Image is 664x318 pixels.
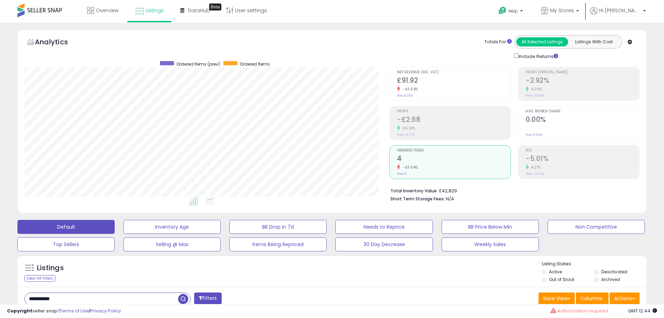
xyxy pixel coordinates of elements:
[397,149,511,153] span: Ordered Items
[390,188,438,194] b: Total Inventory Value:
[17,237,115,251] button: Top Sellers
[542,261,647,267] p: Listing States:
[548,220,645,234] button: Non Competitive
[397,94,413,98] small: Prev: £253
[397,172,407,176] small: Prev: 11
[628,308,657,314] span: 2025-08-18 12:44 GMT
[601,269,627,275] label: Deactivated
[442,220,539,234] button: BB Price Below Min
[442,237,539,251] button: Weekly Sales
[498,6,507,15] i: Get Help
[484,39,512,45] div: Totals For
[549,269,562,275] label: Active
[397,71,511,74] span: Net Revenue (Exc. VAT)
[550,7,574,14] span: My Stores
[549,276,574,282] label: Out of Stock
[397,133,415,137] small: Prev: -£7.70
[229,237,327,251] button: Items Being Repriced
[580,295,602,302] span: Columns
[60,308,89,314] a: Terms of Use
[526,116,639,125] h2: 0.00%
[526,172,544,176] small: Prev: -5.23%
[390,186,634,194] li: £42,829
[610,293,640,304] button: Actions
[493,1,530,23] a: Help
[390,196,445,202] b: Short Term Storage Fees:
[568,37,620,46] button: Listings With Cost
[229,220,327,234] button: BB Drop in 7d
[123,237,221,251] button: Selling @ Max
[509,52,566,60] div: Include Returns
[96,7,119,14] span: Overview
[90,308,121,314] a: Privacy Policy
[335,237,433,251] button: 30 Day Decrease
[539,293,575,304] button: Save View
[526,76,639,86] h2: -2.92%
[400,165,418,170] small: -63.64%
[397,155,511,164] h2: 4
[37,263,64,273] h5: Listings
[397,110,511,113] span: Profit
[35,37,82,49] h5: Analytics
[526,149,639,153] span: ROI
[397,116,511,125] h2: -£2.68
[400,87,418,92] small: -63.64%
[240,61,270,67] span: Ordered Items
[526,94,544,98] small: Prev: -3.05%
[516,37,568,46] button: All Selected Listings
[599,7,641,14] span: Hi [PERSON_NAME]
[576,293,609,304] button: Columns
[529,87,542,92] small: 4.26%
[526,155,639,164] h2: -5.01%
[335,220,433,234] button: Needs to Reprice
[7,308,121,315] div: seller snap | |
[24,275,55,282] div: Clear All Filters
[397,76,511,86] h2: £91.92
[509,8,518,14] span: Help
[590,7,646,23] a: Hi [PERSON_NAME]
[194,293,221,305] button: Filters
[123,220,221,234] button: Inventory Age
[526,71,639,74] span: Profit [PERSON_NAME]
[146,7,164,14] span: Listings
[400,126,415,131] small: 65.19%
[529,165,541,170] small: 4.21%
[7,308,32,314] strong: Copyright
[17,220,115,234] button: Default
[188,7,210,14] span: DataHub
[446,195,454,202] span: N/A
[526,110,639,113] span: Avg. Buybox Share
[209,3,221,10] div: Tooltip anchor
[601,276,620,282] label: Archived
[176,61,220,67] span: Ordered Items (prev)
[526,133,542,137] small: Prev: 0.00%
